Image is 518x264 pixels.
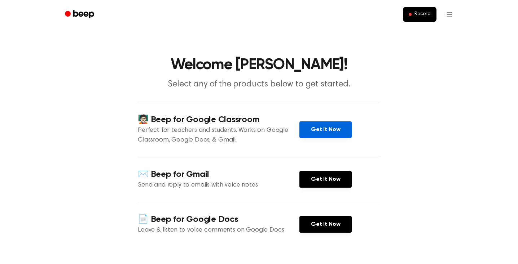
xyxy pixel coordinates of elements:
[138,214,299,225] h4: 📄 Beep for Google Docs
[138,126,299,145] p: Perfect for teachers and students. Works on Google Classroom, Google Docs, & Gmail.
[120,79,398,90] p: Select any of the products below to get started.
[299,216,352,233] a: Get It Now
[299,121,352,138] a: Get It Now
[138,225,299,235] p: Leave & listen to voice comments on Google Docs
[138,169,299,180] h4: ✉️ Beep for Gmail
[441,6,458,23] button: Open menu
[60,8,101,22] a: Beep
[403,7,436,22] button: Record
[138,180,299,190] p: Send and reply to emails with voice notes
[299,171,352,188] a: Get It Now
[414,11,431,18] span: Record
[138,114,299,126] h4: 🧑🏻‍🏫 Beep for Google Classroom
[74,58,444,73] h1: Welcome [PERSON_NAME]!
